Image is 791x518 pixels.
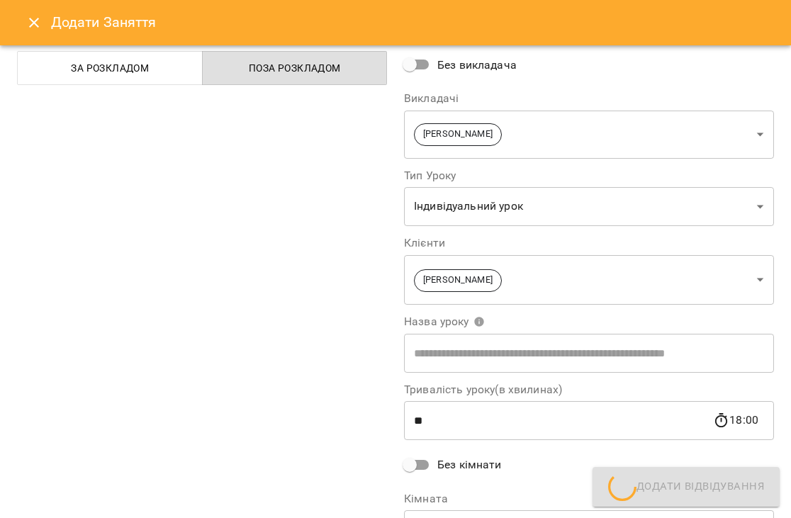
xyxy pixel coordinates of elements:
div: [PERSON_NAME] [404,110,774,159]
label: Тривалість уроку(в хвилинах) [404,384,774,395]
button: За розкладом [17,51,203,85]
span: Без кімнати [437,456,502,473]
button: Поза розкладом [202,51,388,85]
label: Тип Уроку [404,170,774,181]
span: Поза розкладом [211,60,379,77]
span: Назва уроку [404,316,485,327]
span: За розкладом [26,60,194,77]
label: Кімната [404,493,774,505]
h6: Додати Заняття [51,11,774,33]
span: [PERSON_NAME] [415,128,501,141]
label: Викладачі [404,93,774,104]
span: [PERSON_NAME] [415,274,501,287]
div: Індивідуальний урок [404,187,774,227]
svg: Вкажіть назву уроку або виберіть клієнтів [473,316,485,327]
span: Без викладача [437,57,517,74]
div: [PERSON_NAME] [404,254,774,305]
label: Клієнти [404,237,774,249]
button: Close [17,6,51,40]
